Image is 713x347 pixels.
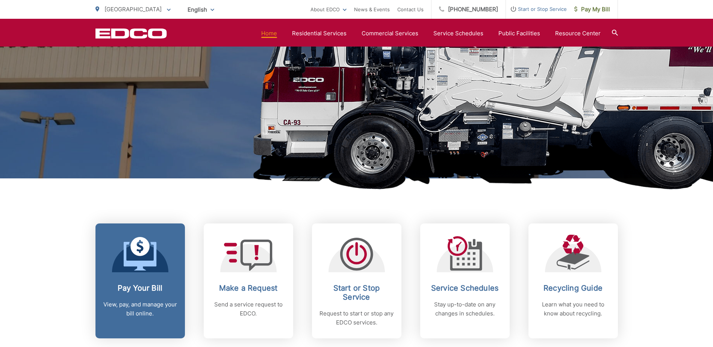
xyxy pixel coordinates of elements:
[292,29,347,38] a: Residential Services
[319,284,394,302] h2: Start or Stop Service
[536,284,610,293] h2: Recycling Guide
[103,284,177,293] h2: Pay Your Bill
[211,300,286,318] p: Send a service request to EDCO.
[528,223,618,338] a: Recycling Guide Learn what you need to know about recycling.
[95,223,185,338] a: Pay Your Bill View, pay, and manage your bill online.
[397,5,424,14] a: Contact Us
[362,29,418,38] a: Commercial Services
[310,5,347,14] a: About EDCO
[204,223,293,338] a: Make a Request Send a service request to EDCO.
[574,5,610,14] span: Pay My Bill
[428,300,502,318] p: Stay up-to-date on any changes in schedules.
[498,29,540,38] a: Public Facilities
[104,6,162,13] span: [GEOGRAPHIC_DATA]
[103,300,177,318] p: View, pay, and manage your bill online.
[428,284,502,293] h2: Service Schedules
[261,29,277,38] a: Home
[354,5,390,14] a: News & Events
[182,3,220,16] span: English
[95,28,167,39] a: EDCD logo. Return to the homepage.
[319,309,394,327] p: Request to start or stop any EDCO services.
[555,29,601,38] a: Resource Center
[536,300,610,318] p: Learn what you need to know about recycling.
[420,223,510,338] a: Service Schedules Stay up-to-date on any changes in schedules.
[433,29,483,38] a: Service Schedules
[211,284,286,293] h2: Make a Request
